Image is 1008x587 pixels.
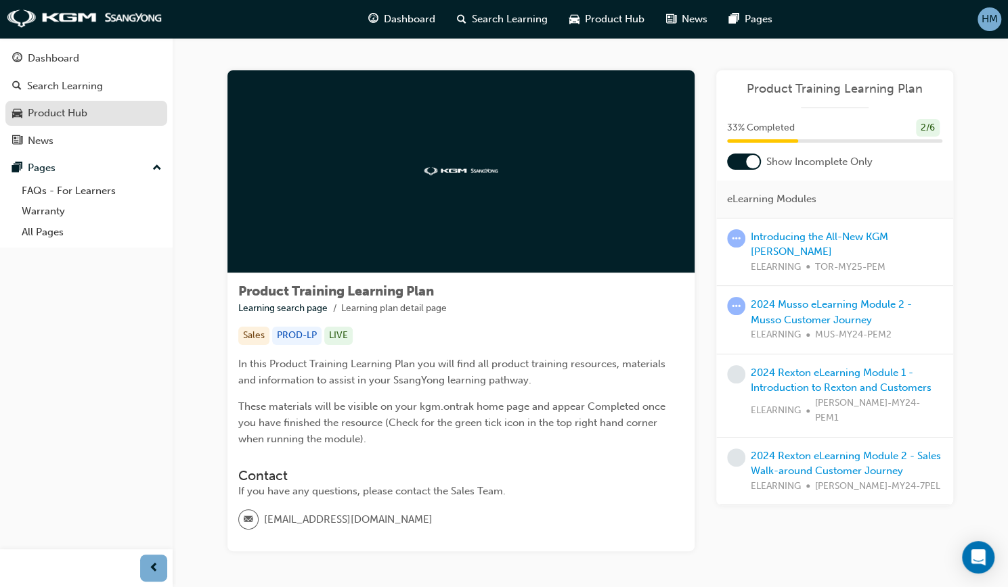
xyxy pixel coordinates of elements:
span: guage-icon [12,53,22,65]
span: [PERSON_NAME]-MY24-7PEL [815,479,940,494]
div: If you have any questions, please contact the Sales Team. [238,484,684,499]
div: Search Learning [27,78,103,94]
a: Warranty [16,201,167,222]
span: MUS-MY24-PEM2 [815,327,892,343]
div: News [28,133,53,149]
span: ELEARNING [751,479,801,494]
span: Product Training Learning Plan [238,283,434,299]
div: Open Intercom Messenger [962,541,994,573]
img: kgm [7,9,162,28]
div: LIVE [324,327,353,345]
div: Product Hub [28,105,87,121]
span: Dashboard [384,11,435,27]
li: Learning plan detail page [341,301,447,316]
span: pages-icon [729,11,739,28]
a: Introducing the All-New KGM [PERSON_NAME] [751,231,888,258]
span: [PERSON_NAME]-MY24-PEM1 [815,396,942,426]
button: Pages [5,156,167,181]
span: TOR-MY25-PEM [815,260,885,275]
a: Search Learning [5,74,167,99]
span: news-icon [12,135,22,147]
span: ELEARNING [751,260,801,275]
span: 33 % Completed [727,120,795,136]
img: kgm [424,167,498,176]
span: eLearning Modules [727,191,816,207]
a: 2024 Rexton eLearning Module 1 - Introduction to Rexton and Customers [751,367,932,394]
button: DashboardSearch LearningProduct HubNews [5,43,167,156]
a: All Pages [16,222,167,243]
span: learningRecordVerb_ATTEMPT-icon [727,229,745,248]
a: search-iconSearch Learning [446,5,558,33]
span: ELEARNING [751,327,801,343]
div: 2 / 6 [916,119,940,137]
span: email-icon [244,511,253,529]
button: HM [978,7,1001,31]
a: Product Training Learning Plan [727,81,942,97]
a: news-iconNews [655,5,718,33]
span: Show Incomplete Only [766,154,873,170]
a: News [5,128,167,154]
span: ELEARNING [751,403,801,419]
div: Pages [28,160,56,176]
div: Dashboard [28,51,79,66]
a: Product Hub [5,101,167,126]
span: search-icon [457,11,466,28]
span: learningRecordVerb_ATTEMPT-icon [727,297,745,315]
span: News [682,11,707,27]
a: guage-iconDashboard [357,5,446,33]
span: [EMAIL_ADDRESS][DOMAIN_NAME] [264,512,433,527]
span: prev-icon [149,560,159,577]
span: learningRecordVerb_NONE-icon [727,448,745,467]
span: search-icon [12,80,22,93]
span: These materials will be visible on your kgm.ontrak home page and appear Completed once you have f... [238,400,668,445]
a: Dashboard [5,46,167,71]
span: In this Product Training Learning Plan you will find all product training resources, materials an... [238,358,668,386]
span: Product Hub [585,11,644,27]
a: FAQs - For Learners [16,181,167,202]
h3: Contact [238,468,684,484]
span: guage-icon [368,11,378,28]
a: Learning search page [238,302,328,314]
span: Pages [745,11,772,27]
a: pages-iconPages [718,5,783,33]
span: car-icon [569,11,579,28]
span: car-icon [12,108,22,120]
a: 2024 Rexton eLearning Module 2 - Sales Walk-around Customer Journey [751,450,941,477]
span: HM [982,11,998,27]
span: up-icon [152,160,162,177]
span: news-icon [666,11,676,28]
a: 2024 Musso eLearning Module 2 - Musso Customer Journey [751,298,912,326]
span: Search Learning [472,11,548,27]
span: pages-icon [12,162,22,174]
span: learningRecordVerb_NONE-icon [727,365,745,383]
div: Sales [238,327,269,345]
div: PROD-LP [272,327,322,345]
a: car-iconProduct Hub [558,5,655,33]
